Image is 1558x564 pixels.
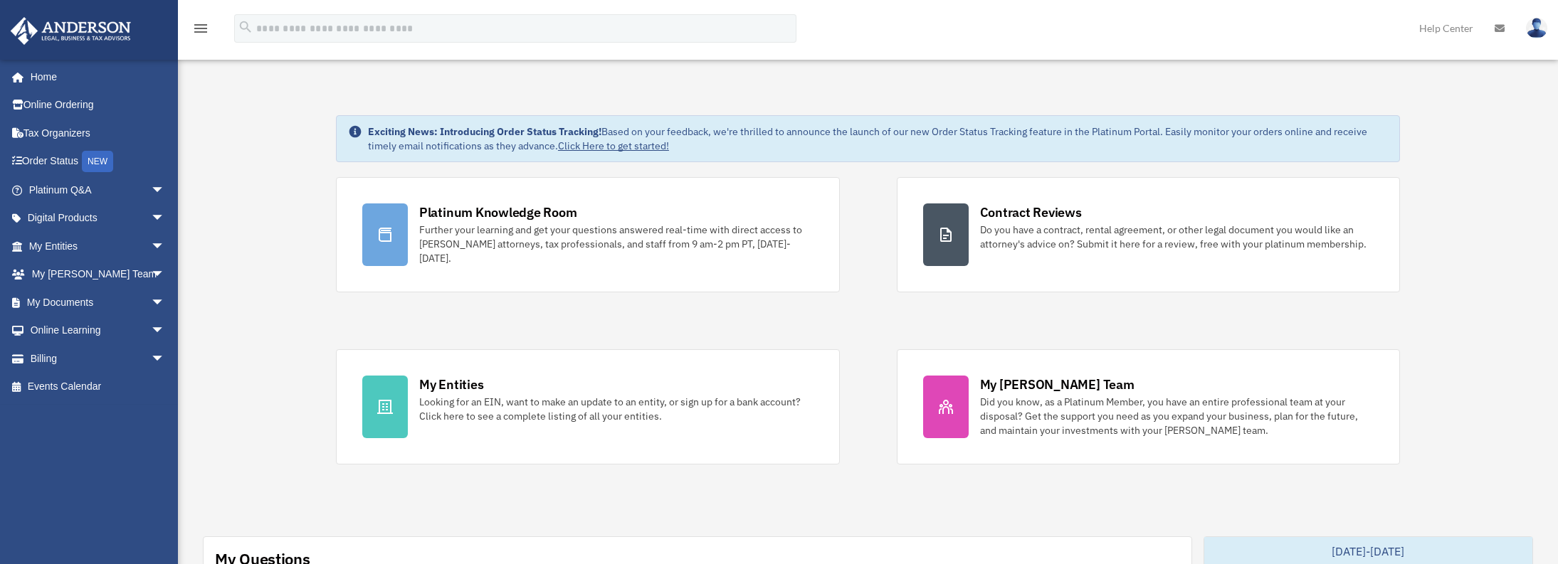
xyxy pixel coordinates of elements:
[558,139,669,152] a: Click Here to get started!
[151,344,179,373] span: arrow_drop_down
[10,204,186,233] a: Digital Productsarrow_drop_down
[897,177,1401,292] a: Contract Reviews Do you have a contract, rental agreement, or other legal document you would like...
[419,376,483,393] div: My Entities
[980,223,1374,251] div: Do you have a contract, rental agreement, or other legal document you would like an attorney's ad...
[10,119,186,147] a: Tax Organizers
[10,373,186,401] a: Events Calendar
[10,260,186,289] a: My [PERSON_NAME] Teamarrow_drop_down
[10,288,186,316] a: My Documentsarrow_drop_down
[238,19,253,35] i: search
[368,125,601,138] strong: Exciting News: Introducing Order Status Tracking!
[151,204,179,233] span: arrow_drop_down
[336,349,840,464] a: My Entities Looking for an EIN, want to make an update to an entity, or sign up for a bank accoun...
[10,91,186,119] a: Online Ordering
[6,17,135,45] img: Anderson Advisors Platinum Portal
[10,63,179,91] a: Home
[151,288,179,317] span: arrow_drop_down
[336,177,840,292] a: Platinum Knowledge Room Further your learning and get your questions answered real-time with dire...
[419,223,814,265] div: Further your learning and get your questions answered real-time with direct access to [PERSON_NAM...
[10,176,186,204] a: Platinum Q&Aarrow_drop_down
[10,316,186,345] a: Online Learningarrow_drop_down
[419,203,577,221] div: Platinum Knowledge Room
[980,395,1374,437] div: Did you know, as a Platinum Member, you have an entire professional team at your disposal? Get th...
[192,20,209,37] i: menu
[151,176,179,205] span: arrow_drop_down
[1526,18,1547,38] img: User Pic
[151,232,179,261] span: arrow_drop_down
[151,260,179,289] span: arrow_drop_down
[980,376,1135,393] div: My [PERSON_NAME] Team
[10,147,186,176] a: Order StatusNEW
[419,395,814,423] div: Looking for an EIN, want to make an update to an entity, or sign up for a bank account? Click her...
[10,344,186,373] a: Billingarrow_drop_down
[368,124,1388,153] div: Based on your feedback, we're thrilled to announce the launch of our new Order Status Tracking fe...
[10,232,186,260] a: My Entitiesarrow_drop_down
[151,316,179,346] span: arrow_drop_down
[192,25,209,37] a: menu
[897,349,1401,464] a: My [PERSON_NAME] Team Did you know, as a Platinum Member, you have an entire professional team at...
[82,151,113,172] div: NEW
[980,203,1082,221] div: Contract Reviews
